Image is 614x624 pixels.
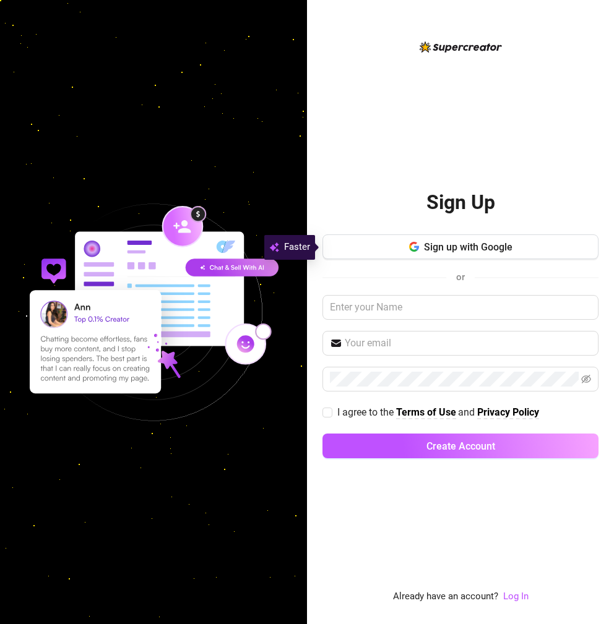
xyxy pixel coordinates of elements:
span: Faster [284,240,310,255]
h2: Sign Up [426,190,495,215]
input: Your email [345,336,591,351]
span: I agree to the [337,406,396,418]
a: Log In [503,589,529,604]
strong: Privacy Policy [477,406,539,418]
a: Log In [503,591,529,602]
span: eye-invisible [581,374,591,384]
button: Create Account [322,434,599,458]
span: and [458,406,477,418]
span: Sign up with Google [424,241,512,253]
img: svg%3e [269,240,279,255]
span: or [456,271,465,283]
input: Enter your Name [322,295,599,320]
a: Privacy Policy [477,406,539,419]
button: Sign up with Google [322,234,599,259]
span: Create Account [426,440,495,452]
span: Already have an account? [393,589,498,604]
img: logo-BBDzfeDw.svg [420,41,502,53]
a: Terms of Use [396,406,456,419]
strong: Terms of Use [396,406,456,418]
